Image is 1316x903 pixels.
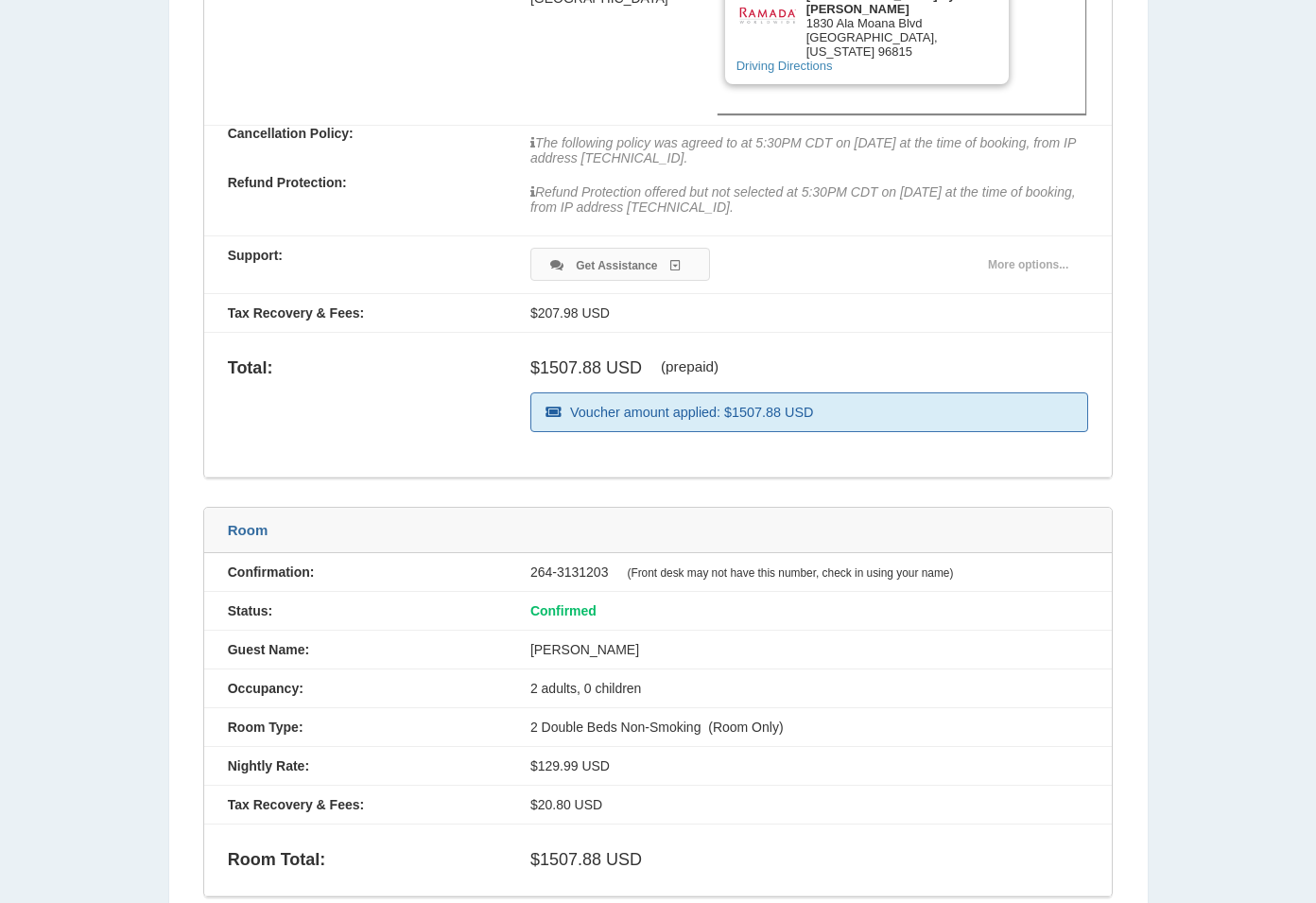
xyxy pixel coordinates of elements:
div: 264-3131203 [507,564,1112,580]
div: Voucher amount applied: $1507.88 USD [530,392,1088,432]
div: Occupancy: [204,681,507,696]
a: Driving Directions [736,59,833,73]
p: Refund Protection offered but not selected at 5:30PM CDT on [DATE] at the time of booking, from I... [530,175,1088,215]
div: $207.98 USD [507,305,1112,321]
div: (prepaid) [661,358,719,375]
div: Room Total: [204,836,507,884]
div: Refund Protection: [204,175,507,190]
div: $20.80 USD [507,797,1112,812]
div: Status: [204,603,507,618]
div: Confirmation: [204,564,507,580]
div: 2 Double Beds Non-Smoking (Room Only) [507,720,1112,735]
div: Tax Recovery & Fees: [204,797,507,812]
a: More options... [968,248,1088,282]
div: Room Type: [204,720,507,735]
span: Help [48,13,87,30]
div: Guest Name: [204,642,507,657]
span: Room [228,522,268,538]
div: Total: [204,344,507,392]
span: (Front desk may not have this number, check in using your name) [627,566,953,580]
p: The following policy was agreed to at 5:30PM CDT on [DATE] at the time of booking, from IP addres... [530,126,1088,165]
div: $1507.88 USD [507,344,1112,465]
div: Confirmed [507,603,1112,618]
div: Cancellation Policy: [204,126,507,141]
div: Nightly Rate: [204,758,507,773]
div: $129.99 USD [507,758,1112,773]
div: [PERSON_NAME] [507,642,1112,657]
div: $1507.88 USD [507,836,1112,884]
span: Get Assistance [576,259,657,272]
div: Tax Recovery & Fees: [204,305,507,321]
div: 2 adults, 0 children [507,681,1112,696]
div: Support: [204,248,507,263]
